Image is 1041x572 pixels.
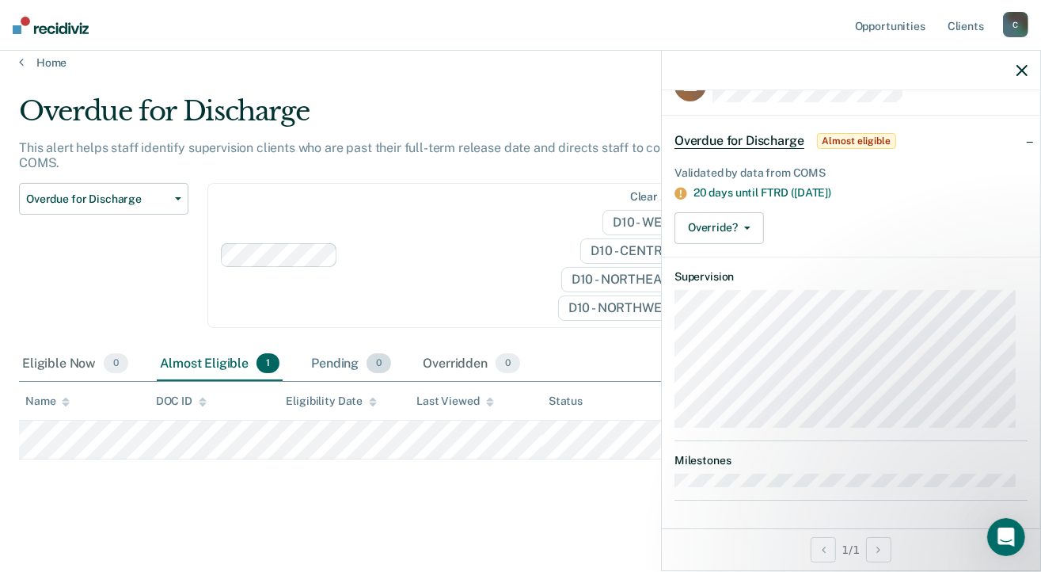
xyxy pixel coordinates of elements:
[256,353,279,374] span: 1
[674,212,764,244] button: Override?
[1003,12,1028,37] div: C
[674,166,1028,180] div: Validated by data from COMS
[662,528,1040,570] div: 1 / 1
[558,296,701,321] span: D10 - NORTHWEST
[104,353,128,374] span: 0
[580,238,701,264] span: D10 - CENTRAL
[549,395,583,408] div: Status
[561,267,701,292] span: D10 - NORTHEAST
[866,537,891,562] button: Next Opportunity
[26,193,169,206] span: Overdue for Discharge
[25,395,70,408] div: Name
[817,133,896,149] span: Almost eligible
[308,347,394,382] div: Pending
[19,347,131,382] div: Eligible Now
[286,395,377,408] div: Eligibility Date
[674,270,1028,284] dt: Supervision
[367,353,391,374] span: 0
[674,454,1028,467] dt: Milestones
[420,347,523,382] div: Overridden
[157,347,283,382] div: Almost Eligible
[416,395,493,408] div: Last Viewed
[19,95,800,140] div: Overdue for Discharge
[693,186,1028,200] div: 20 days until FTRD ([DATE])
[156,395,207,408] div: DOC ID
[19,140,797,170] p: This alert helps staff identify supervision clients who are past their full-term release date and...
[662,116,1040,166] div: Overdue for DischargeAlmost eligible
[496,353,520,374] span: 0
[987,518,1025,556] iframe: Intercom live chat
[630,190,697,204] div: Clear agents
[811,537,836,562] button: Previous Opportunity
[19,55,1022,70] a: Home
[13,17,89,34] img: Recidiviz
[674,133,804,149] span: Overdue for Discharge
[602,210,701,235] span: D10 - WEST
